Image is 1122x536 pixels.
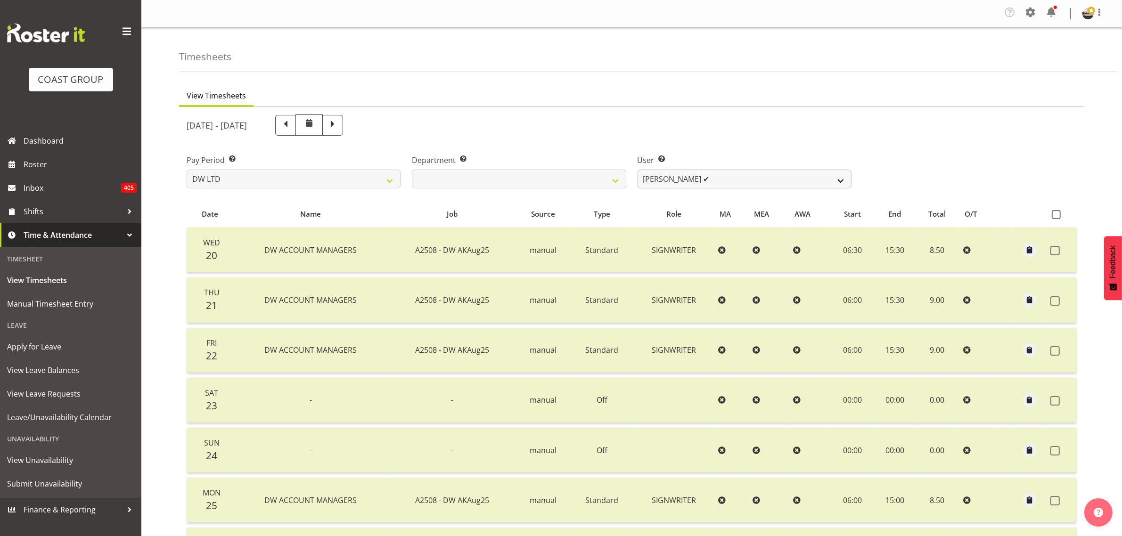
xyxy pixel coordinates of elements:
[205,388,218,398] span: Sat
[204,438,220,448] span: Sun
[24,503,123,517] span: Finance & Reporting
[2,292,139,316] a: Manual Timesheet Entry
[206,499,217,512] span: 25
[965,209,991,219] div: O/T
[521,209,565,219] div: Source
[206,338,217,348] span: Fri
[831,428,874,473] td: 00:00
[451,395,453,405] span: -
[2,316,139,335] div: Leave
[1109,245,1117,278] span: Feedback
[874,328,915,373] td: 15:30
[639,209,709,219] div: Role
[874,227,915,273] td: 15:30
[264,245,357,255] span: DW ACCOUNT MANAGERS
[879,209,910,219] div: End
[720,209,743,219] div: MA
[264,295,357,305] span: DW ACCOUNT MANAGERS
[570,227,633,273] td: Standard
[831,277,874,323] td: 06:00
[7,273,134,287] span: View Timesheets
[206,399,217,412] span: 23
[652,345,696,355] span: SIGNWRITER
[530,295,557,305] span: manual
[1094,508,1103,517] img: help-xxl-2.png
[915,277,959,323] td: 9.00
[187,120,247,130] h5: [DATE] - [DATE]
[638,154,852,166] label: User
[831,378,874,423] td: 00:00
[415,345,489,355] span: A2508 - DW AKAug25
[794,209,826,219] div: AWA
[7,24,85,42] img: Rosterit website logo
[570,277,633,323] td: Standard
[121,183,137,193] span: 405
[7,363,134,377] span: View Leave Balances
[2,249,139,268] div: Timesheet
[38,73,104,87] div: COAST GROUP
[24,157,137,171] span: Roster
[415,495,489,505] span: A2508 - DW AKAug25
[310,445,312,455] span: -
[575,209,628,219] div: Type
[1082,8,1094,19] img: oliver-denforddc9b330c7edf492af7a6959a6be0e48b.png
[2,406,139,429] a: Leave/Unavailability Calendar
[206,349,217,362] span: 22
[915,378,959,423] td: 0.00
[2,268,139,292] a: View Timesheets
[7,297,134,311] span: Manual Timesheet Entry
[921,209,954,219] div: Total
[831,478,874,523] td: 06:00
[264,345,357,355] span: DW ACCOUNT MANAGERS
[415,245,489,255] span: A2508 - DW AKAug25
[179,51,231,62] h4: Timesheets
[1104,236,1122,300] button: Feedback - Show survey
[2,382,139,406] a: View Leave Requests
[7,387,134,401] span: View Leave Requests
[530,445,557,455] span: manual
[915,428,959,473] td: 0.00
[7,453,134,467] span: View Unavailability
[203,237,220,248] span: Wed
[394,209,510,219] div: Job
[24,228,123,242] span: Time & Attendance
[530,495,557,505] span: manual
[238,209,383,219] div: Name
[310,395,312,405] span: -
[2,335,139,358] a: Apply for Leave
[415,295,489,305] span: A2508 - DW AKAug25
[7,340,134,354] span: Apply for Leave
[530,245,557,255] span: manual
[203,487,221,498] span: Mon
[915,227,959,273] td: 8.50
[7,477,134,491] span: Submit Unavailability
[874,378,915,423] td: 00:00
[204,287,220,298] span: Thu
[187,90,246,101] span: View Timesheets
[2,429,139,448] div: Unavailability
[530,345,557,355] span: manual
[24,204,123,219] span: Shifts
[874,428,915,473] td: 00:00
[2,472,139,495] a: Submit Unavailability
[652,245,696,255] span: SIGNWRITER
[874,478,915,523] td: 15:00
[831,328,874,373] td: 06:00
[24,134,137,148] span: Dashboard
[570,428,633,473] td: Off
[412,154,626,166] label: Department
[874,277,915,323] td: 15:30
[915,478,959,523] td: 8.50
[206,449,217,462] span: 24
[451,445,453,455] span: -
[530,395,557,405] span: manual
[836,209,869,219] div: Start
[2,358,139,382] a: View Leave Balances
[652,295,696,305] span: SIGNWRITER
[264,495,357,505] span: DW ACCOUNT MANAGERS
[187,154,401,166] label: Pay Period
[206,249,217,262] span: 20
[570,478,633,523] td: Standard
[652,495,696,505] span: SIGNWRITER
[570,328,633,373] td: Standard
